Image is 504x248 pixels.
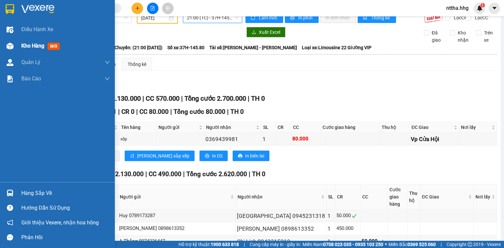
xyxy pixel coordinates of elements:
button: printerIn DS [199,151,228,161]
span: plus [135,6,140,10]
span: CC 80.000 [139,108,169,115]
button: downloadXuất Excel [246,27,285,37]
span: ĐC Giao [422,193,467,200]
div: [PERSON_NAME] 0898613352 [237,224,325,233]
button: caret-down [489,3,500,14]
img: warehouse-icon [7,59,13,66]
img: warehouse-icon [7,43,13,50]
button: plus [132,3,143,14]
th: CR [335,184,361,210]
span: printer [238,154,242,159]
span: TH 0 [230,108,244,115]
span: Tài xế: [PERSON_NAME] - [PERSON_NAME] [209,44,297,51]
span: down [105,60,110,65]
button: aim [162,3,174,14]
span: copyright [468,242,472,247]
span: Tổng cước 2.620.000 [186,170,247,178]
div: 450.000 [336,225,359,233]
span: Kho hàng [21,43,44,49]
span: Cung cấp máy in - giấy in: [250,241,301,248]
span: Quản Lý [21,58,40,66]
span: Đã giao [429,29,445,44]
th: Thu hộ [408,184,420,210]
img: logo-vxr [6,4,14,14]
span: printer [205,154,209,159]
img: warehouse-icon [7,190,13,196]
span: CR 0 [121,108,135,115]
div: A Thắng 0974336447 [119,238,235,245]
span: aim [165,6,170,10]
span: sort-ascending [130,154,135,159]
div: 50.000 [336,212,359,220]
button: In đơn chọn [320,12,356,23]
span: Thống kê [371,14,391,21]
span: notification [7,219,13,226]
button: sort-ascending[PERSON_NAME] sắp xếp [125,151,195,161]
span: file-add [150,6,155,10]
span: Điều hành xe [21,25,53,33]
strong: 1900 633 818 [211,242,239,247]
img: 9k= [424,12,443,23]
button: printerIn biên lai [233,151,269,161]
span: Làm mới [259,14,278,21]
div: Vp Cửa Hội [411,135,458,144]
th: CC [291,122,321,133]
div: xốp [120,136,155,142]
sup: 1 [480,3,485,8]
span: Nơi lấy [461,124,490,131]
span: In phơi [298,14,313,21]
div: Huy 0789173287 [119,212,235,220]
button: syncLàm mới [245,12,283,23]
span: Số xe: 37H-145.80 [167,44,204,51]
th: SL [262,122,276,133]
span: | [118,108,120,115]
span: Người nhận [206,124,254,131]
span: | [145,170,147,178]
span: Người nhận [238,193,320,200]
span: Kho nhận [455,29,471,44]
span: | [183,170,185,178]
span: Miền Nam [303,241,383,248]
span: CC 490.000 [149,170,181,178]
div: 1 [327,224,334,233]
div: 1 [327,212,334,220]
span: message [7,234,13,240]
span: ĐC Giao [411,124,452,131]
img: icon-new-feature [477,5,483,11]
th: CR [276,122,291,133]
div: Chị Linh 0943315219 [237,237,325,246]
div: Thống kê [128,61,146,68]
span: Lọc CC [472,14,489,21]
span: TH 0 [252,170,265,178]
span: question-circle [7,205,13,211]
span: caret-down [492,5,497,11]
span: download [252,30,256,35]
span: | [441,241,442,248]
th: Thu hộ [380,122,410,133]
button: bar-chartThống kê [358,12,396,23]
img: warehouse-icon [7,26,13,33]
span: CR 2.130.000 [106,170,144,178]
span: TH 0 [251,94,265,102]
span: ⚪️ [385,243,387,246]
div: 1 [327,237,334,246]
span: [PERSON_NAME] sắp xếp [137,152,189,159]
th: Tên hàng [119,122,157,133]
span: Tổng cước 2.700.000 [184,94,246,102]
span: | [170,108,172,115]
span: nttha.hhg [441,4,474,12]
div: Hướng dẫn sử dụng [21,203,110,213]
span: Trên xe [481,29,497,44]
div: 50.000 [362,238,387,245]
input: 10/08/2025 [141,14,167,22]
img: solution-icon [7,75,13,82]
span: 1 [481,3,484,8]
span: | [244,241,245,248]
span: bar-chart [363,15,368,21]
div: 80.000 [292,135,320,143]
span: | [249,170,250,178]
div: [GEOGRAPHIC_DATA] 0945231318 [237,212,325,220]
th: CC [361,184,388,210]
span: | [136,108,138,115]
button: file-add [147,3,158,14]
